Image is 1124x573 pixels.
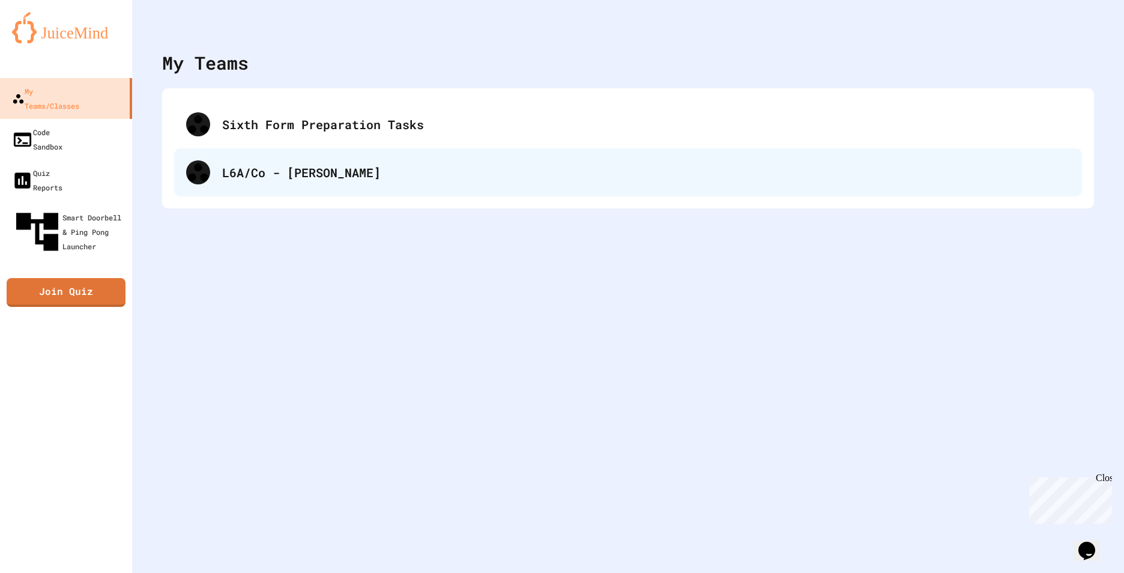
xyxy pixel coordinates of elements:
iframe: chat widget [1024,473,1112,524]
div: Sixth Form Preparation Tasks [174,100,1082,148]
div: Sixth Form Preparation Tasks [222,115,1070,133]
img: logo-orange.svg [12,12,120,43]
div: Code Sandbox [12,125,62,154]
a: Join Quiz [7,278,125,307]
div: My Teams [162,49,249,76]
div: My Teams/Classes [12,84,79,113]
div: Quiz Reports [12,166,62,195]
div: Smart Doorbell & Ping Pong Launcher [12,207,127,257]
div: Chat with us now!Close [5,5,83,76]
div: L6A/Co - [PERSON_NAME] [222,163,1070,181]
div: L6A/Co - [PERSON_NAME] [174,148,1082,196]
iframe: chat widget [1074,525,1112,561]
